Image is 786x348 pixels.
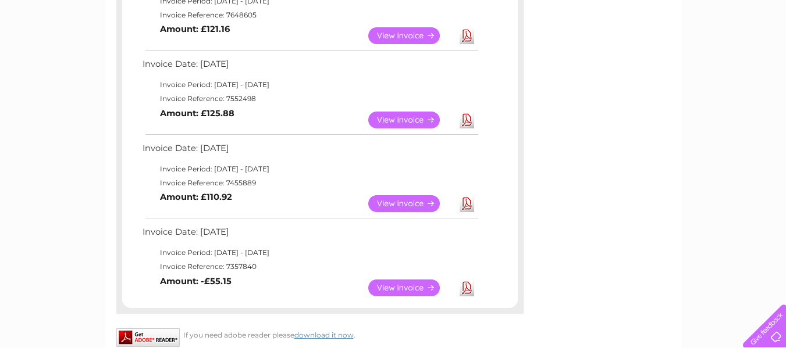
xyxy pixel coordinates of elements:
[460,112,474,128] a: Download
[140,56,480,78] td: Invoice Date: [DATE]
[140,162,480,176] td: Invoice Period: [DATE] - [DATE]
[748,49,775,58] a: Log out
[643,49,678,58] a: Telecoms
[460,27,474,44] a: Download
[140,246,480,260] td: Invoice Period: [DATE] - [DATE]
[140,176,480,190] td: Invoice Reference: 7455889
[140,92,480,106] td: Invoice Reference: 7552498
[460,279,474,296] a: Download
[160,192,232,202] b: Amount: £110.92
[368,279,454,296] a: View
[368,27,454,44] a: View
[140,141,480,162] td: Invoice Date: [DATE]
[709,49,737,58] a: Contact
[368,195,454,212] a: View
[685,49,702,58] a: Blog
[610,49,636,58] a: Energy
[160,108,234,119] b: Amount: £125.88
[160,276,232,286] b: Amount: -£55.15
[368,112,454,128] a: View
[160,24,230,34] b: Amount: £121.16
[27,30,87,66] img: logo.png
[119,6,668,56] div: Clear Business is a trading name of Verastar Limited (registered in [GEOGRAPHIC_DATA] No. 3667643...
[116,328,524,339] div: If you need adobe reader please .
[567,6,647,20] a: 0333 014 3131
[581,49,603,58] a: Water
[140,260,480,274] td: Invoice Reference: 7357840
[294,331,354,339] a: download it now
[140,224,480,246] td: Invoice Date: [DATE]
[460,195,474,212] a: Download
[140,8,480,22] td: Invoice Reference: 7648605
[140,78,480,92] td: Invoice Period: [DATE] - [DATE]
